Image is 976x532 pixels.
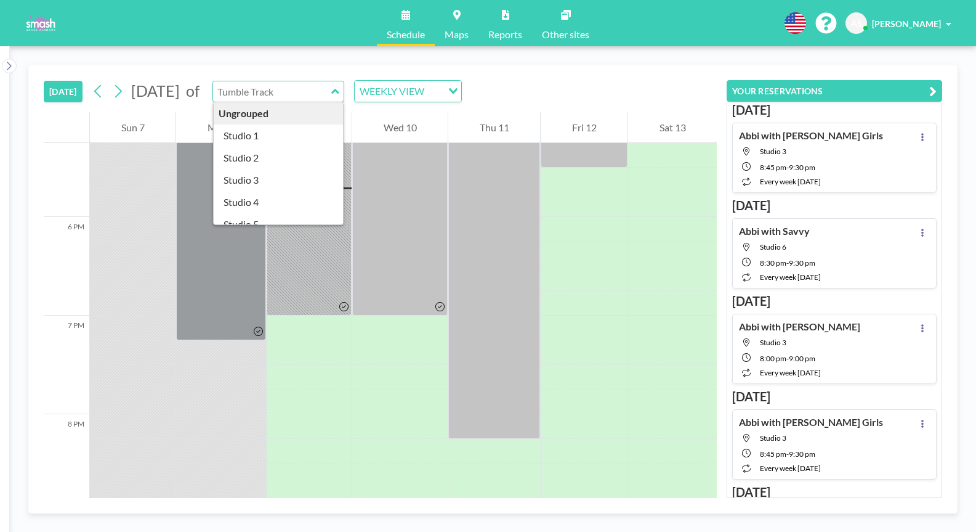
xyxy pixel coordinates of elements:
[542,30,589,39] span: Other sites
[20,11,61,36] img: organization-logo
[355,81,461,102] div: Search for option
[44,414,89,513] div: 8 PM
[214,169,344,191] div: Studio 3
[428,83,441,99] input: Search for option
[786,258,789,268] span: -
[488,30,522,39] span: Reports
[786,163,789,172] span: -
[789,163,815,172] span: 9:30 PM
[760,242,786,252] span: Studio 6
[851,18,862,29] span: AS
[760,272,821,282] span: every week [DATE]
[727,80,942,102] button: YOUR RESERVATIONS
[789,449,815,459] span: 9:30 PM
[760,449,786,459] span: 8:45 PM
[739,129,883,142] h4: Abbi with [PERSON_NAME] Girls
[732,198,937,213] h3: [DATE]
[789,354,815,363] span: 9:00 PM
[760,338,786,347] span: Studio 3
[213,81,331,102] input: Tumble Track
[357,83,427,99] span: WEEKLY VIEW
[44,217,89,316] div: 6 PM
[387,30,425,39] span: Schedule
[760,354,786,363] span: 8:00 PM
[131,81,180,100] span: [DATE]
[44,118,89,217] div: 5 PM
[214,213,344,235] div: Studio 5
[760,147,786,156] span: Studio 3
[732,102,937,118] h3: [DATE]
[628,112,717,143] div: Sat 13
[760,163,786,172] span: 8:45 PM
[44,81,83,102] button: [DATE]
[448,112,540,143] div: Thu 11
[786,449,789,459] span: -
[214,102,344,125] div: Ungrouped
[176,112,266,143] div: Mon 8
[352,112,448,143] div: Wed 10
[541,112,627,143] div: Fri 12
[214,125,344,147] div: Studio 1
[214,191,344,213] div: Studio 4
[732,389,937,404] h3: [DATE]
[760,464,821,473] span: every week [DATE]
[739,225,810,237] h4: Abbi with Savvy
[760,177,821,186] span: every week [DATE]
[760,368,821,377] span: every week [DATE]
[760,258,786,268] span: 8:30 PM
[732,293,937,309] h3: [DATE]
[186,81,200,100] span: of
[789,258,815,268] span: 9:30 PM
[786,354,789,363] span: -
[760,433,786,443] span: Studio 3
[732,485,937,500] h3: [DATE]
[739,416,883,428] h4: Abbi with [PERSON_NAME] Girls
[445,30,469,39] span: Maps
[872,18,941,29] span: [PERSON_NAME]
[90,112,175,143] div: Sun 7
[214,147,344,169] div: Studio 2
[44,316,89,414] div: 7 PM
[739,321,860,333] h4: Abbi with [PERSON_NAME]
